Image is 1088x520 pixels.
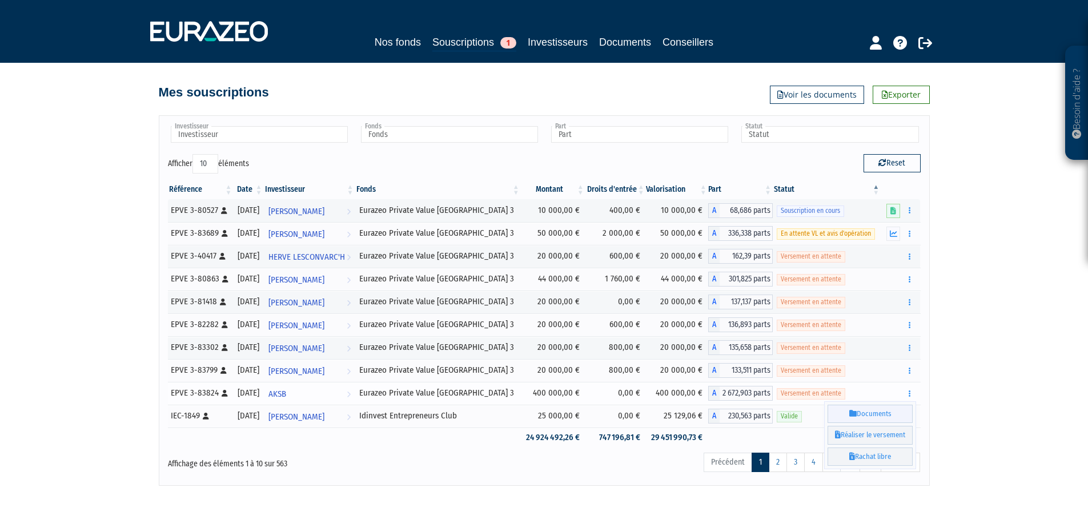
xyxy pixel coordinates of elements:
span: A [708,226,720,241]
div: Affichage des éléments 1 à 10 sur 563 [168,452,472,470]
div: EPVE 3-82282 [171,319,230,330]
a: [PERSON_NAME] [264,313,355,336]
td: 747 196,81 € [585,428,646,448]
i: [Français] Personne physique [219,253,226,260]
i: [Français] Personne physique [222,390,228,397]
a: [PERSON_NAME] [264,222,355,245]
i: Voir l'investisseur [347,269,351,291]
div: Eurazeo Private Value [GEOGRAPHIC_DATA] 3 [359,273,517,285]
td: 20 000,00 € [521,291,585,313]
p: Besoin d'aide ? [1070,52,1083,155]
a: [PERSON_NAME] [264,268,355,291]
a: [PERSON_NAME] [264,291,355,313]
td: 25 000,00 € [521,405,585,428]
td: 20 000,00 € [521,245,585,268]
td: 10 000,00 € [521,199,585,222]
span: [PERSON_NAME] [268,361,324,382]
td: 0,00 € [585,405,646,428]
span: 230,563 parts [720,409,773,424]
div: Idinvest Entrepreneurs Club [359,410,517,422]
a: AKSB [264,382,355,405]
div: Eurazeo Private Value [GEOGRAPHIC_DATA] 3 [359,227,517,239]
span: A [708,249,720,264]
td: 400,00 € [585,199,646,222]
td: 20 000,00 € [646,291,708,313]
div: Eurazeo Private Value [GEOGRAPHIC_DATA] 3 [359,296,517,308]
a: Voir les documents [770,86,864,104]
div: Eurazeo Private Value [GEOGRAPHIC_DATA] 3 [359,364,517,376]
div: Eurazeo Private Value [GEOGRAPHIC_DATA] 3 [359,204,517,216]
div: [DATE] [238,319,260,330]
a: 2 [769,453,787,472]
div: EPVE 3-80527 [171,204,230,216]
div: Eurazeo Private Value [GEOGRAPHIC_DATA] 3 [359,341,517,353]
i: Voir l'investisseur [347,224,351,245]
span: En attente VL et avis d'opération [777,228,875,239]
i: Voir l'investisseur [347,338,351,359]
span: 301,825 parts [720,272,773,287]
i: Voir l'investisseur [347,201,351,222]
td: 50 000,00 € [521,222,585,245]
a: Documents [828,405,913,424]
a: [PERSON_NAME] [264,359,355,382]
span: 68,686 parts [720,203,773,218]
div: A - Idinvest Entrepreneurs Club [708,409,773,424]
div: EPVE 3-83799 [171,364,230,376]
div: EPVE 3-40417 [171,250,230,262]
span: [PERSON_NAME] [268,201,324,222]
i: Voir l'investisseur [347,247,351,268]
a: HERVE LESCONVARC'H [264,245,355,268]
a: [PERSON_NAME] [264,199,355,222]
a: Exporter [873,86,930,104]
td: 20 000,00 € [521,359,585,382]
div: A - Eurazeo Private Value Europe 3 [708,203,773,218]
span: A [708,203,720,218]
div: [DATE] [238,364,260,376]
div: A - Eurazeo Private Value Europe 3 [708,226,773,241]
div: A - Eurazeo Private Value Europe 3 [708,386,773,401]
i: Voir l'investisseur [347,406,351,428]
td: 20 000,00 € [646,313,708,336]
span: A [708,386,720,401]
span: HERVE LESCONVARC'H [268,247,345,268]
div: IEC-1849 [171,410,230,422]
a: 5 [822,453,841,472]
span: 162,39 parts [720,249,773,264]
span: Souscription en cours [777,205,844,216]
th: Montant: activer pour trier la colonne par ordre croissant [521,180,585,199]
span: Versement en attente [777,297,845,308]
td: 800,00 € [585,359,646,382]
td: 29 451 990,73 € [646,428,708,448]
i: [Français] Personne physique [222,230,228,237]
i: [Français] Personne physique [222,276,228,283]
a: Réaliser le versement [828,426,913,445]
span: [PERSON_NAME] [268,224,324,245]
i: [Français] Personne physique [222,321,228,328]
span: 1 [500,37,516,49]
span: 133,511 parts [720,363,773,378]
td: 50 000,00 € [646,222,708,245]
th: Date: activer pour trier la colonne par ordre croissant [234,180,264,199]
span: Versement en attente [777,251,845,262]
td: 600,00 € [585,313,646,336]
td: 24 924 492,26 € [521,428,585,448]
div: EPVE 3-83689 [171,227,230,239]
span: A [708,409,720,424]
i: [Français] Personne physique [222,344,228,351]
div: [DATE] [238,227,260,239]
a: Conseillers [663,34,713,50]
select: Afficheréléments [192,154,218,174]
td: 400 000,00 € [521,382,585,405]
th: Fonds: activer pour trier la colonne par ordre croissant [355,180,521,199]
div: [DATE] [238,273,260,285]
span: Versement en attente [777,342,845,353]
a: [PERSON_NAME] [264,405,355,428]
td: 44 000,00 € [646,268,708,291]
a: Rachat libre [828,448,913,466]
td: 2 000,00 € [585,222,646,245]
span: A [708,295,720,309]
a: 1 [752,453,769,472]
div: A - Eurazeo Private Value Europe 3 [708,363,773,378]
div: Eurazeo Private Value [GEOGRAPHIC_DATA] 3 [359,250,517,262]
i: Voir l'investisseur [347,384,351,405]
